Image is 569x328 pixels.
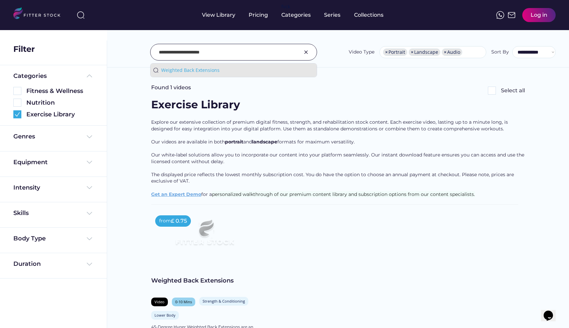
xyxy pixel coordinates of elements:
div: fvck [281,3,290,10]
div: Fitness & Wellness [26,87,93,95]
li: Landscape [409,48,440,56]
span: Our videos are available in both [151,139,225,145]
span: × [444,50,447,54]
span: The displayed price reflects the lowest monthly subscription cost. You do have the option to choo... [151,172,515,184]
div: Intensity [13,184,40,192]
img: Frame%20%284%29.svg [85,158,93,166]
img: Frame%20%284%29.svg [85,235,93,243]
li: Portrait [383,48,407,56]
div: 0-10 Mins [175,299,192,304]
img: Frame%2079%20%281%29.svg [162,211,247,259]
div: Duration [13,260,41,268]
span: × [411,50,413,54]
img: search-normal%203.svg [77,11,85,19]
div: Found 1 videos [151,84,191,91]
img: Frame%20%284%29.svg [85,260,93,268]
img: Rectangle%205126.svg [13,87,21,95]
li: Audio [442,48,462,56]
div: Collections [354,11,383,19]
img: Frame%20%284%29.svg [85,209,93,217]
span: Our white-label solutions allow you to incorporate our content into your platform seamlessly. Our... [151,152,526,165]
div: Nutrition [26,99,93,107]
div: View Library [202,11,235,19]
a: Get an Expert Demo [151,191,201,197]
div: Strength & Conditioning [203,299,245,304]
div: Weighted Back Extensions [161,67,314,74]
span: portrait [225,139,243,145]
div: Lower Body [155,313,176,318]
img: Group%201000002360.svg [13,110,21,118]
div: for a [151,119,525,204]
div: Select all [501,87,525,94]
div: Video [155,299,165,304]
div: Pricing [249,11,268,19]
img: meteor-icons_whatsapp%20%281%29.svg [496,11,504,19]
img: Frame%20%284%29.svg [85,133,93,141]
div: Video Type [349,49,374,56]
span: personalized walkthrough of our premium content library and subscription options from our content... [212,191,475,197]
img: Group%201000002326.svg [302,48,310,56]
div: Genres [13,132,35,141]
div: Body Type [13,234,46,243]
div: Equipment [13,158,48,167]
img: LOGO.svg [13,7,66,21]
span: and [243,139,252,145]
img: Frame%20%284%29.svg [85,184,93,192]
div: Categories [13,72,47,80]
img: Rectangle%205126.svg [488,87,496,95]
img: Frame%20%285%29.svg [85,72,93,80]
div: Exercise Library [26,110,93,119]
div: from [159,218,171,224]
div: Filter [13,43,35,55]
span: Explore our extensive collection of premium digital fitness, strength, and rehabilitation stock c... [151,119,509,132]
img: Rectangle%205126.svg [13,99,21,107]
div: Exercise Library [151,97,240,112]
span: landscape [252,139,277,145]
div: Skills [13,209,30,217]
img: Frame%2051.svg [508,11,516,19]
span: formats for maximum versatility. [277,139,355,145]
iframe: chat widget [541,301,562,321]
div: Categories [281,11,311,19]
span: × [385,50,388,54]
div: Log in [531,11,547,19]
div: £ 0.75 [171,217,187,225]
img: search-normal.svg [153,68,159,73]
div: Series [324,11,341,19]
div: Sort By [491,49,509,56]
div: Weighted Back Extensions [151,277,258,285]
